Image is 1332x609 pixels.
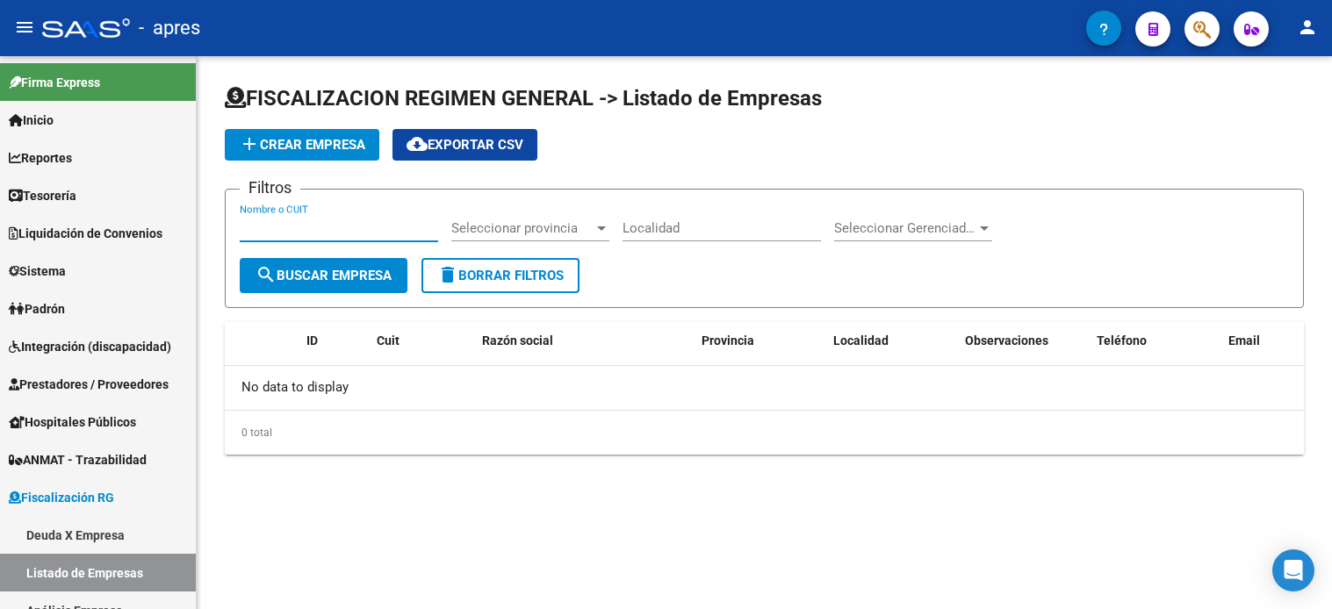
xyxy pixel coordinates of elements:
[9,299,65,319] span: Padrón
[9,224,162,243] span: Liquidación de Convenios
[240,176,300,200] h3: Filtros
[695,322,826,360] datatable-header-cell: Provincia
[965,333,1048,347] span: Observaciones
[239,137,365,153] span: Crear Empresa
[9,148,72,168] span: Reportes
[9,375,169,394] span: Prestadores / Proveedores
[239,133,260,154] mat-icon: add
[826,322,958,360] datatable-header-cell: Localidad
[451,220,594,236] span: Seleccionar provincia
[1097,333,1147,347] span: Teléfono
[437,264,458,285] mat-icon: delete
[9,111,54,130] span: Inicio
[9,186,76,205] span: Tesorería
[240,258,407,293] button: Buscar Empresa
[437,268,564,283] span: Borrar Filtros
[139,9,200,47] span: - apres
[256,264,277,285] mat-icon: search
[14,17,35,38] mat-icon: menu
[225,411,1304,455] div: 0 total
[833,333,889,347] span: Localidad
[9,337,171,356] span: Integración (discapacidad)
[9,412,136,432] span: Hospitales Públicos
[958,322,1090,360] datatable-header-cell: Observaciones
[9,488,114,507] span: Fiscalización RG
[407,137,523,153] span: Exportar CSV
[834,220,976,236] span: Seleccionar Gerenciador
[1090,322,1221,360] datatable-header-cell: Teléfono
[225,86,822,111] span: FISCALIZACION REGIMEN GENERAL -> Listado de Empresas
[475,322,695,360] datatable-header-cell: Razón social
[9,73,100,92] span: Firma Express
[370,322,475,360] datatable-header-cell: Cuit
[482,333,553,347] span: Razón social
[225,366,1304,410] div: No data to display
[421,258,580,293] button: Borrar Filtros
[1272,549,1314,591] div: Open Intercom Messenger
[407,133,428,154] mat-icon: cloud_download
[256,268,392,283] span: Buscar Empresa
[1297,17,1318,38] mat-icon: person
[392,129,537,161] button: Exportar CSV
[702,333,754,347] span: Provincia
[306,333,318,347] span: ID
[1228,333,1260,347] span: Email
[299,322,370,360] datatable-header-cell: ID
[225,129,379,161] button: Crear Empresa
[9,450,147,469] span: ANMAT - Trazabilidad
[377,333,400,347] span: Cuit
[9,262,66,281] span: Sistema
